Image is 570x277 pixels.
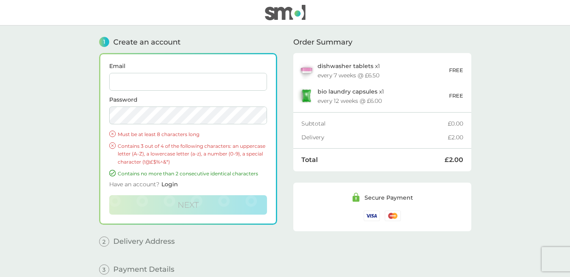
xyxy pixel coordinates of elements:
[318,62,373,70] span: dishwasher tablets
[109,63,267,69] label: Email
[301,121,448,126] div: Subtotal
[109,97,267,102] label: Password
[448,121,463,126] div: £0.00
[118,170,267,177] p: Contains no more than 2 consecutive identical characters
[301,157,445,163] div: Total
[318,98,382,104] div: every 12 weeks @ £6.00
[99,237,109,247] span: 2
[449,92,463,100] p: FREE
[118,142,267,166] p: Contains 3 out of 4 of the following characters: an uppercase letter (A-Z), a lowercase letter (a...
[318,88,384,95] p: x 1
[109,195,267,215] button: Next
[113,238,175,245] span: Delivery Address
[364,211,380,221] img: /assets/icons/cards/visa.svg
[318,63,380,69] p: x 1
[301,134,448,140] div: Delivery
[99,264,109,275] span: 3
[118,130,267,138] p: Must be at least 8 characters long
[318,88,377,95] span: bio laundry capsules
[113,38,180,46] span: Create an account
[318,72,379,78] div: every 7 weeks @ £6.50
[445,157,463,163] div: £2.00
[178,200,199,210] span: Next
[99,37,109,47] span: 1
[161,181,178,188] span: Login
[385,211,401,221] img: /assets/icons/cards/mastercard.svg
[265,5,305,20] img: smol
[448,134,463,140] div: £2.00
[113,266,174,273] span: Payment Details
[449,66,463,75] p: FREE
[109,177,267,195] div: Have an account?
[364,195,413,200] div: Secure Payment
[293,38,352,46] span: Order Summary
